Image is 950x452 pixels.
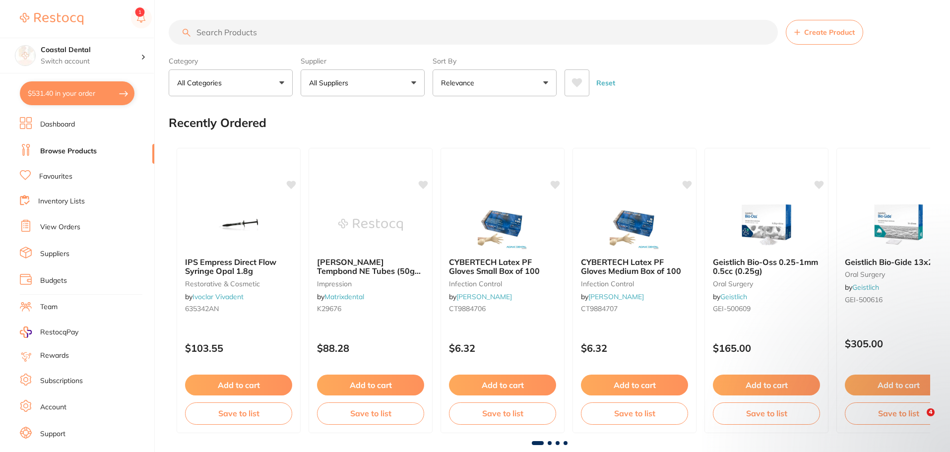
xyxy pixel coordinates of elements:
[581,402,688,424] button: Save to list
[40,376,83,386] a: Subscriptions
[734,200,799,250] img: Geistlich Bio-Oss 0.25-1mm 0.5cc (0.25g)
[804,28,855,36] span: Create Product
[40,429,65,439] a: Support
[185,292,244,301] span: by
[317,375,424,395] button: Add to cart
[713,292,747,301] span: by
[169,69,293,96] button: All Categories
[449,342,556,354] p: $6.32
[169,116,266,130] h2: Recently Ordered
[449,375,556,395] button: Add to cart
[441,78,478,88] p: Relevance
[20,7,83,30] a: Restocq Logo
[40,120,75,129] a: Dashboard
[338,200,403,250] img: Kerr Tempbond NE Tubes (50g Base & 15g Accelerator)
[317,305,424,313] small: K29676
[169,57,293,65] label: Category
[185,280,292,288] small: restorative & cosmetic
[581,280,688,288] small: infection control
[449,402,556,424] button: Save to list
[927,408,935,416] span: 4
[433,69,557,96] button: Relevance
[317,258,424,276] b: Kerr Tempbond NE Tubes (50g Base & 15g Accelerator)
[713,402,820,424] button: Save to list
[20,326,78,338] a: RestocqPay
[40,402,66,412] a: Account
[581,292,644,301] span: by
[309,78,352,88] p: All Suppliers
[470,200,535,250] img: CYBERTECH Latex PF Gloves Small Box of 100
[40,222,80,232] a: View Orders
[39,172,72,182] a: Favourites
[713,342,820,354] p: $165.00
[324,292,364,301] a: Matrixdental
[41,45,141,55] h4: Coastal Dental
[40,146,97,156] a: Browse Products
[40,351,69,361] a: Rewards
[40,276,67,286] a: Budgets
[20,81,134,105] button: $531.40 in your order
[449,258,556,276] b: CYBERTECH Latex PF Gloves Small Box of 100
[317,280,424,288] small: impression
[185,402,292,424] button: Save to list
[713,280,820,288] small: oral surgery
[602,200,667,250] img: CYBERTECH Latex PF Gloves Medium Box of 100
[317,342,424,354] p: $88.28
[15,46,35,65] img: Coastal Dental
[192,292,244,301] a: Ivoclar Vivadent
[456,292,512,301] a: [PERSON_NAME]
[581,342,688,354] p: $6.32
[588,292,644,301] a: [PERSON_NAME]
[40,302,58,312] a: Team
[713,305,820,313] small: GEI-500609
[206,200,271,250] img: IPS Empress Direct Flow Syringe Opal 1.8g
[581,258,688,276] b: CYBERTECH Latex PF Gloves Medium Box of 100
[449,305,556,313] small: CT9884706
[317,292,364,301] span: by
[906,408,930,432] iframe: Intercom live chat
[38,196,85,206] a: Inventory Lists
[581,375,688,395] button: Add to cart
[581,305,688,313] small: CT9884707
[20,326,32,338] img: RestocqPay
[20,13,83,25] img: Restocq Logo
[713,258,820,276] b: Geistlich Bio-Oss 0.25-1mm 0.5cc (0.25g)
[720,292,747,301] a: Geistlich
[185,258,292,276] b: IPS Empress Direct Flow Syringe Opal 1.8g
[449,280,556,288] small: infection control
[449,292,512,301] span: by
[433,57,557,65] label: Sort By
[301,69,425,96] button: All Suppliers
[866,200,931,250] img: Geistlich Bio-Gide 13x25mm
[177,78,226,88] p: All Categories
[41,57,141,66] p: Switch account
[713,375,820,395] button: Add to cart
[786,20,863,45] button: Create Product
[301,57,425,65] label: Supplier
[40,249,69,259] a: Suppliers
[40,327,78,337] span: RestocqPay
[169,20,778,45] input: Search Products
[747,210,945,425] iframe: Intercom notifications message
[317,402,424,424] button: Save to list
[185,342,292,354] p: $103.55
[185,375,292,395] button: Add to cart
[593,69,618,96] button: Reset
[185,305,292,313] small: 635342AN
